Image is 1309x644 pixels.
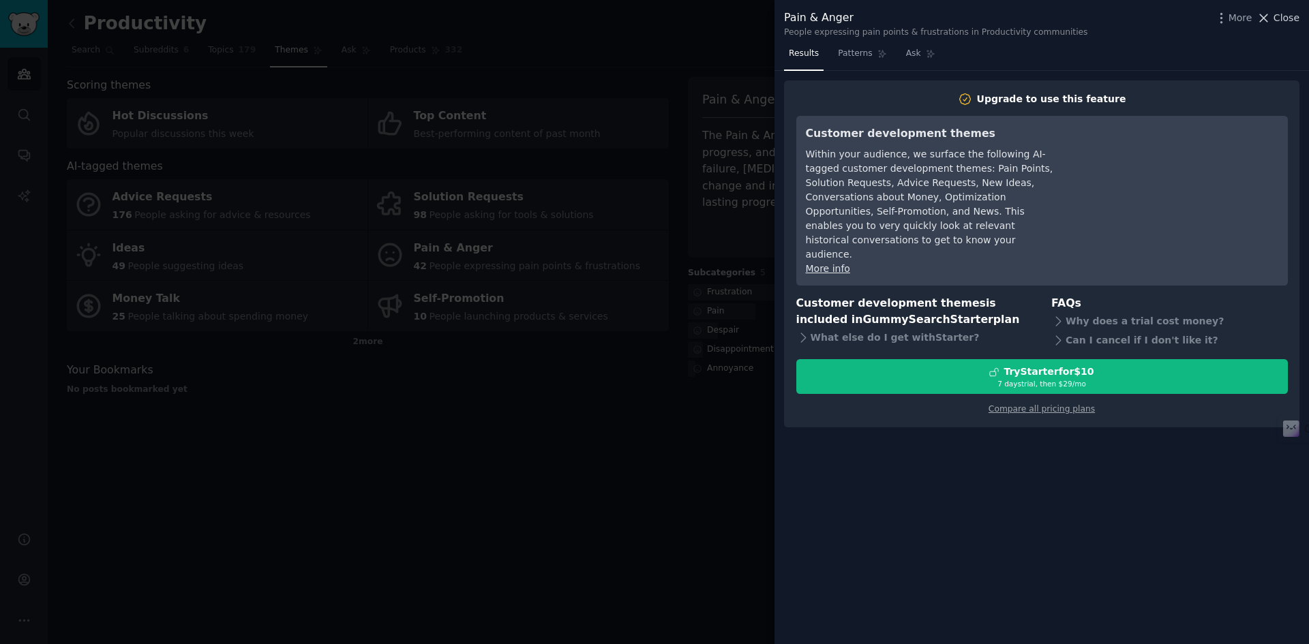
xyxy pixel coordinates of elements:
a: Results [784,43,824,71]
span: Results [789,48,819,60]
div: Within your audience, we surface the following AI-tagged customer development themes: Pain Points... [806,147,1055,262]
iframe: YouTube video player [1074,125,1278,228]
button: TryStarterfor$107 daystrial, then $29/mo [796,359,1288,394]
span: GummySearch Starter [862,313,993,326]
div: 7 days trial, then $ 29 /mo [797,379,1287,388]
h3: Customer development themes [806,125,1055,142]
div: Try Starter for $10 [1004,365,1094,379]
h3: FAQs [1051,295,1288,312]
div: People expressing pain points & frustrations in Productivity communities [784,27,1087,39]
a: More info [806,263,850,274]
h3: Customer development themes is included in plan [796,295,1033,328]
span: More [1229,11,1252,25]
div: Why does a trial cost money? [1051,311,1288,331]
button: Close [1257,11,1299,25]
span: Patterns [838,48,872,60]
div: Pain & Anger [784,10,1087,27]
button: More [1214,11,1252,25]
div: Upgrade to use this feature [977,92,1126,106]
div: Can I cancel if I don't like it? [1051,331,1288,350]
span: Close [1274,11,1299,25]
span: Ask [906,48,921,60]
div: What else do I get with Starter ? [796,328,1033,348]
a: Compare all pricing plans [989,404,1095,414]
a: Ask [901,43,940,71]
a: Patterns [833,43,891,71]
